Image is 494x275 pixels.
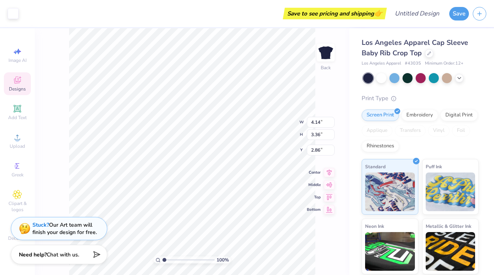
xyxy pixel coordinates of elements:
[365,232,415,271] img: Neon Ink
[425,60,464,67] span: Minimum Order: 12 +
[362,125,392,137] div: Applique
[426,173,475,211] img: Puff Ink
[362,60,401,67] span: Los Angeles Apparel
[452,125,470,137] div: Foil
[307,170,321,175] span: Center
[389,6,445,21] input: Untitled Design
[365,222,384,230] span: Neon Ink
[374,9,382,18] span: 👉
[8,114,27,121] span: Add Text
[401,109,438,121] div: Embroidery
[426,222,471,230] span: Metallic & Glitter Ink
[426,232,475,271] img: Metallic & Glitter Ink
[365,173,415,211] img: Standard
[10,143,25,149] span: Upload
[307,182,321,188] span: Middle
[32,221,97,236] div: Our Art team will finish your design for free.
[440,109,478,121] div: Digital Print
[318,45,333,60] img: Back
[12,172,24,178] span: Greek
[395,125,426,137] div: Transfers
[8,235,27,241] span: Decorate
[307,207,321,212] span: Bottom
[19,251,47,258] strong: Need help?
[47,251,79,258] span: Chat with us.
[321,64,331,71] div: Back
[8,57,27,63] span: Image AI
[428,125,450,137] div: Vinyl
[32,221,49,229] strong: Stuck?
[405,60,421,67] span: # 43035
[449,7,469,20] button: Save
[426,162,442,171] span: Puff Ink
[365,162,386,171] span: Standard
[9,86,26,92] span: Designs
[307,195,321,200] span: Top
[362,94,479,103] div: Print Type
[4,200,31,213] span: Clipart & logos
[362,109,399,121] div: Screen Print
[362,38,468,58] span: Los Angeles Apparel Cap Sleeve Baby Rib Crop Top
[362,140,399,152] div: Rhinestones
[217,256,229,263] span: 100 %
[285,8,385,19] div: Save to see pricing and shipping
